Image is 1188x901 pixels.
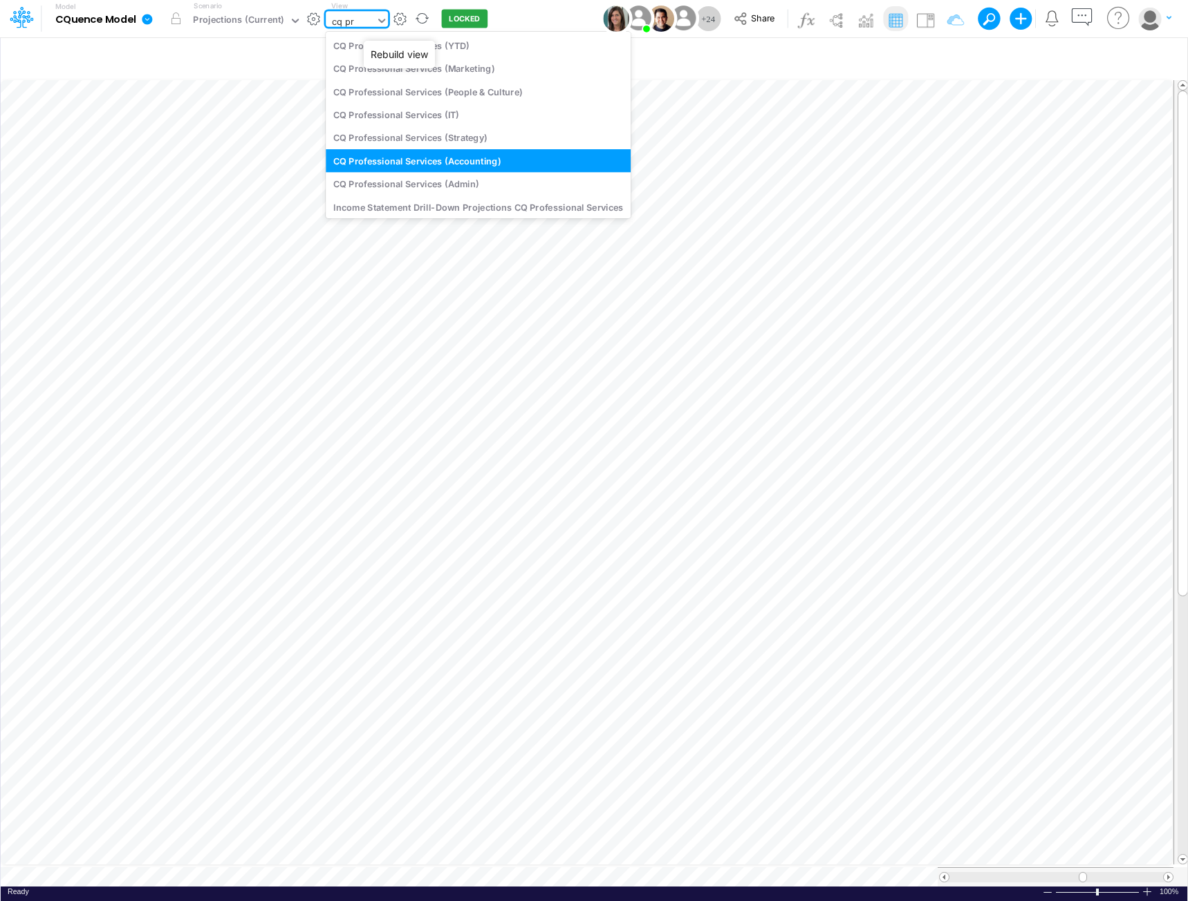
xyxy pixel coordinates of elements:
span: Ready [8,887,29,895]
div: Zoom level [1160,886,1180,897]
b: CQuence Model [55,14,136,26]
div: Zoom In [1142,886,1153,897]
div: Zoom [1096,889,1099,895]
div: Rebuild view [364,41,435,68]
div: Projections (Current) [193,13,284,29]
div: Income Statement Drill-Down Projections CQ Professional Services [326,196,631,218]
label: Model [55,3,76,11]
img: User Image Icon [648,6,674,32]
div: CQ Professional Services (YTD) [326,34,631,57]
div: Zoom [1055,886,1142,897]
input: Type a title here [12,44,887,72]
div: CQ Professional Services (Strategy) [326,126,631,149]
div: CQ Professional Services (Admin) [326,173,631,196]
div: CQ Professional Services (People & Culture) [326,80,631,103]
span: + 24 [701,15,715,23]
label: View [331,1,347,11]
div: CQ Professional Services (Marketing) [326,57,631,80]
div: CQ Professional Services (IT) [326,103,631,126]
button: LOCKED [442,10,488,28]
div: In Ready mode [8,886,29,897]
span: 100% [1160,886,1180,897]
img: User Image Icon [668,3,699,34]
div: Zoom Out [1042,887,1053,898]
div: CQ Professional Services (Accounting) [326,149,631,172]
a: Notifications [1044,10,1060,26]
label: Scenario [194,1,222,11]
img: User Image Icon [603,6,629,32]
span: Share [751,12,774,23]
button: Share [727,8,784,30]
img: User Image Icon [623,3,654,34]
